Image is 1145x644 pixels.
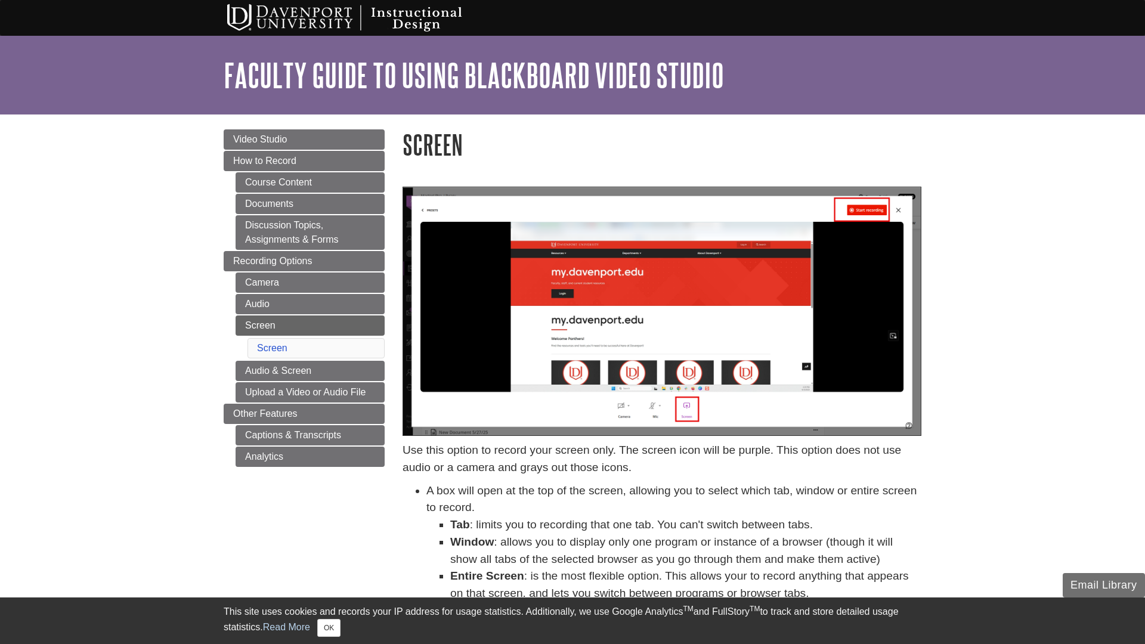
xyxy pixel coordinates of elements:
[224,151,385,171] a: How to Record
[236,215,385,250] a: Discussion Topics, Assignments & Forms
[224,251,385,271] a: Recording Options
[236,447,385,467] a: Analytics
[450,535,494,548] strong: Window
[683,605,693,613] sup: TM
[450,569,524,582] strong: Entire Screen
[224,129,385,467] div: Guide Page Menu
[263,622,310,632] a: Read More
[224,605,921,637] div: This site uses cookies and records your IP address for usage statistics. Additionally, we use Goo...
[257,343,287,353] a: Screen
[236,294,385,314] a: Audio
[1063,573,1145,597] button: Email Library
[403,129,921,160] h1: Screen
[218,3,504,33] img: Davenport University Instructional Design
[233,156,296,166] span: How to Record
[450,518,470,531] strong: Tab
[236,172,385,193] a: Course Content
[236,361,385,381] a: Audio & Screen
[233,134,287,144] span: Video Studio
[233,256,312,266] span: Recording Options
[450,534,921,568] li: : allows you to display only one program or instance of a browser (though it will show all tabs o...
[403,187,921,436] img: screen
[236,315,385,336] a: Screen
[224,404,385,424] a: Other Features
[236,382,385,402] a: Upload a Video or Audio File
[236,273,385,293] a: Camera
[403,442,921,476] p: Use this option to record your screen only. The screen icon will be purple. This option does not ...
[317,619,341,637] button: Close
[426,482,921,603] li: A box will open at the top of the screen, allowing you to select which tab, window or entire scre...
[750,605,760,613] sup: TM
[450,516,921,534] li: : limits you to recording that one tab. You can't switch between tabs.
[236,425,385,445] a: Captions & Transcripts
[450,568,921,602] li: : is the most flexible option. This allows your to record anything that appears on that screen, a...
[224,129,385,150] a: Video Studio
[236,194,385,214] a: Documents
[224,57,724,94] a: Faculty Guide to Using Blackboard Video Studio
[233,408,298,419] span: Other Features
